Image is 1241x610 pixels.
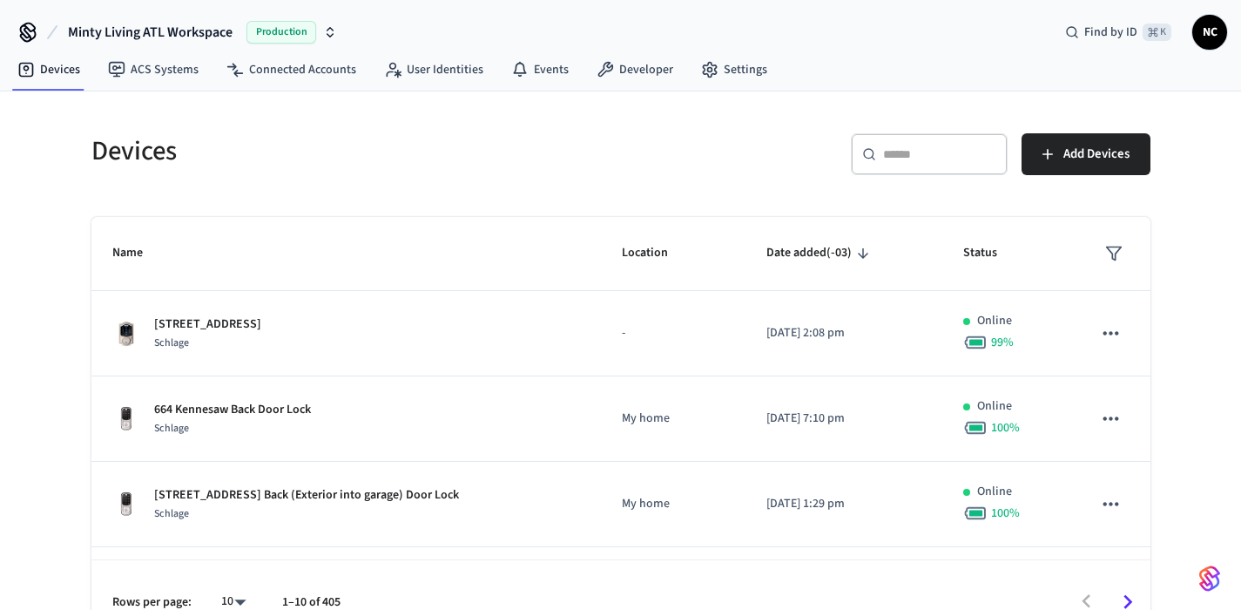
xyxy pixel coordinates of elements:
span: ⌘ K [1143,24,1171,41]
img: Yale Assure Touchscreen Wifi Smart Lock, Satin Nickel, Front [112,491,140,518]
p: [STREET_ADDRESS] Back (Exterior into garage) Door Lock [154,486,459,505]
p: Online [977,483,1012,501]
a: ACS Systems [94,54,212,85]
p: 664 Kennesaw Back Door Lock [154,401,311,419]
span: Schlage [154,421,189,436]
a: User Identities [370,54,497,85]
p: - [622,324,725,342]
p: [DATE] 2:08 pm [766,324,921,342]
span: Date added(-03) [766,240,874,267]
p: My home [622,410,725,428]
p: Online [977,312,1012,330]
a: Connected Accounts [212,54,370,85]
span: 99 % [991,334,1014,351]
button: NC [1192,15,1227,50]
p: [STREET_ADDRESS] [154,315,261,334]
button: Add Devices [1022,133,1150,175]
span: Schlage [154,335,189,350]
p: Online [977,397,1012,416]
span: Minty Living ATL Workspace [68,22,233,43]
a: Developer [583,54,687,85]
span: Schlage [154,506,189,521]
span: Add Devices [1063,143,1130,166]
p: My home [622,495,725,513]
span: Find by ID [1084,24,1137,41]
img: SeamLogoGradient.69752ec5.svg [1199,565,1220,593]
span: 100 % [991,505,1020,522]
div: Find by ID⌘ K [1051,17,1185,48]
a: Devices [3,54,94,85]
span: Name [112,240,165,267]
span: 100 % [991,419,1020,437]
h5: Devices [91,133,610,169]
span: Production [246,21,316,44]
a: Events [497,54,583,85]
p: [DATE] 1:29 pm [766,495,921,513]
a: Settings [687,54,781,85]
span: Location [622,240,691,267]
span: Status [963,240,1020,267]
img: Schlage Sense Smart Deadbolt with Camelot Trim, Front [112,320,140,348]
img: Yale Assure Touchscreen Wifi Smart Lock, Satin Nickel, Front [112,405,140,433]
p: [DATE] 7:10 pm [766,410,921,428]
span: NC [1194,17,1225,48]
